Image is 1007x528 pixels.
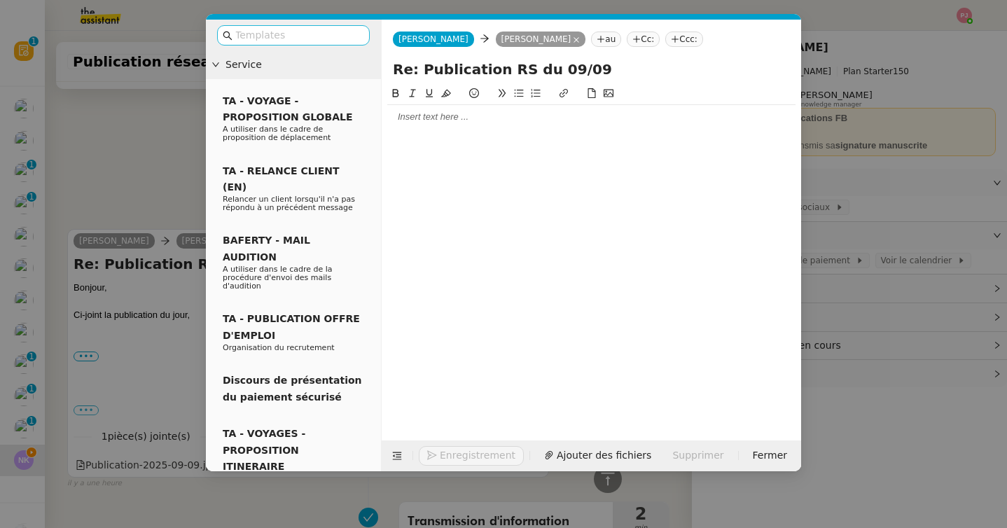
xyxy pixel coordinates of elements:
[627,32,660,47] nz-tag: Cc:
[223,313,360,340] span: TA - PUBLICATION OFFRE D'EMPLOI
[393,59,790,80] input: Subject
[557,447,651,464] span: Ajouter des fichiers
[664,446,732,466] button: Supprimer
[235,27,361,43] input: Templates
[744,446,796,466] button: Fermer
[223,343,335,352] span: Organisation du recrutement
[591,32,621,47] nz-tag: au
[225,57,375,73] span: Service
[223,375,362,402] span: Discours de présentation du paiement sécurisé
[223,95,352,123] span: TA - VOYAGE - PROPOSITION GLOBALE
[223,428,305,472] span: TA - VOYAGES - PROPOSITION ITINERAIRE
[223,195,355,212] span: Relancer un client lorsqu'il n'a pas répondu à un précédent message
[753,447,787,464] span: Fermer
[398,34,468,44] span: [PERSON_NAME]
[223,265,333,291] span: A utiliser dans le cadre de la procédure d'envoi des mails d'audition
[419,446,524,466] button: Enregistrement
[665,32,703,47] nz-tag: Ccc:
[206,51,381,78] div: Service
[496,32,586,47] nz-tag: [PERSON_NAME]
[223,235,310,262] span: BAFERTY - MAIL AUDITION
[536,446,660,466] button: Ajouter des fichiers
[223,165,340,193] span: TA - RELANCE CLIENT (EN)
[223,125,331,142] span: A utiliser dans le cadre de proposition de déplacement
